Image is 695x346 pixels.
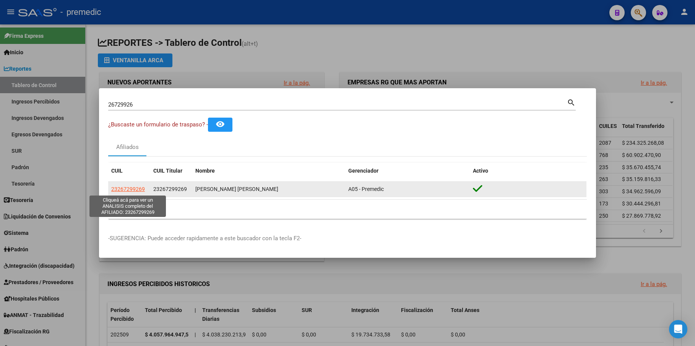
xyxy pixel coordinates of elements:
[108,234,587,243] p: -SUGERENCIA: Puede acceder rapidamente a este buscador con la tecla F2-
[669,320,687,338] div: Open Intercom Messenger
[192,163,345,179] datatable-header-cell: Nombre
[153,168,182,174] span: CUIL Titular
[153,186,187,192] span: 23267299269
[108,200,587,219] div: 1 total
[195,185,342,194] div: [PERSON_NAME] [PERSON_NAME]
[348,168,378,174] span: Gerenciador
[348,186,384,192] span: A05 - Premedic
[195,168,215,174] span: Nombre
[216,120,225,129] mat-icon: remove_red_eye
[567,97,576,107] mat-icon: search
[345,163,470,179] datatable-header-cell: Gerenciador
[470,163,587,179] datatable-header-cell: Activo
[116,143,139,152] div: Afiliados
[150,163,192,179] datatable-header-cell: CUIL Titular
[473,168,488,174] span: Activo
[108,121,208,128] span: ¿Buscaste un formulario de traspaso? -
[111,168,123,174] span: CUIL
[111,186,145,192] span: 23267299269
[108,163,150,179] datatable-header-cell: CUIL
